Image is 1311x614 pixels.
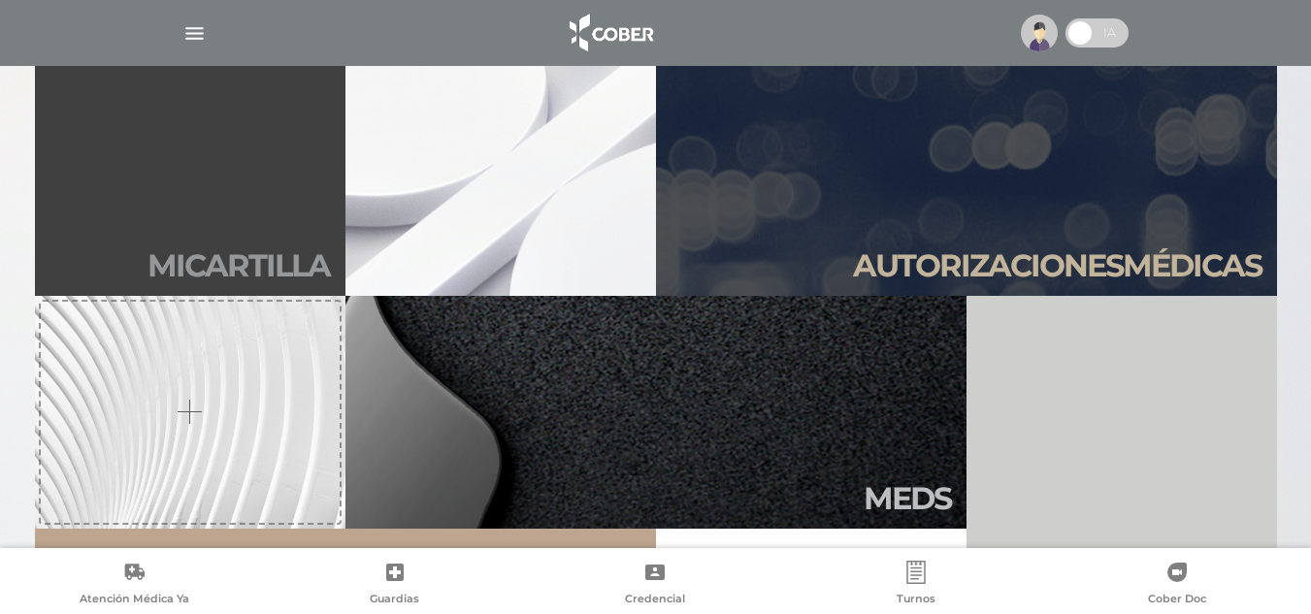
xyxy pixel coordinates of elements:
img: logo_cober_home-white.png [559,10,661,56]
a: Meds [345,296,967,529]
span: Cober Doc [1148,592,1206,609]
h2: Meds [864,480,951,517]
span: Credencial [625,592,685,609]
h2: Mi car tilla [147,247,330,284]
a: Credencial [525,561,786,610]
a: Turnos [786,561,1047,610]
a: Autorizacionesmédicas [656,63,1277,296]
img: profile-placeholder.svg [1021,15,1058,51]
span: Turnos [897,592,935,609]
img: Cober_menu-lines-white.svg [182,21,207,46]
h2: Autori zaciones médicas [853,247,1262,284]
a: Atención Médica Ya [4,561,265,610]
a: Guardias [265,561,526,610]
span: Atención Médica Ya [80,592,189,609]
a: Micartilla [35,63,345,296]
a: Cober Doc [1046,561,1307,610]
span: Guardias [370,592,419,609]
